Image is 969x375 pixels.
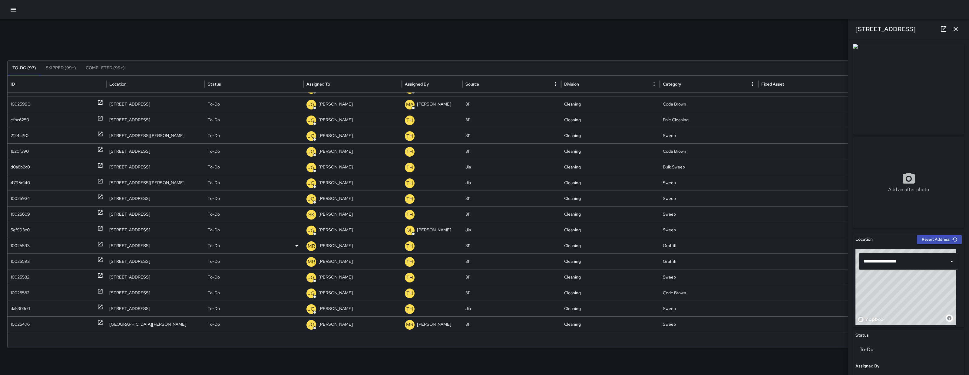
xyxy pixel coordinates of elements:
div: 1256 Howard Street [106,316,205,332]
div: 311 [462,112,561,128]
p: [PERSON_NAME] [319,96,353,112]
div: 311 [462,143,561,159]
p: [PERSON_NAME] [319,159,353,175]
p: [PERSON_NAME] [319,128,353,143]
p: JG [308,227,315,234]
div: 10025990 [11,96,30,112]
button: Category column menu [748,80,757,88]
div: 369 11th Street [106,238,205,253]
div: Code Brown [660,285,759,301]
p: TH [406,258,413,266]
p: JG [308,180,315,187]
div: Location [109,81,127,87]
p: MA [406,101,414,108]
div: Assigned By [405,81,429,87]
p: JG [308,132,315,140]
div: 788 Minna Street [106,96,205,112]
div: Cleaning [561,112,660,128]
p: TH [406,211,413,218]
p: To-Do [208,96,220,112]
p: JG [308,195,315,203]
div: Sweep [660,316,759,332]
p: To-Do [208,144,220,159]
div: Jia [462,175,561,191]
p: TH [406,195,413,203]
div: Cleaning [561,96,660,112]
p: TH [406,148,413,155]
div: 788 Minna Street [106,269,205,285]
div: Cleaning [561,191,660,206]
p: [PERSON_NAME] [319,285,353,301]
p: [PERSON_NAME] [319,191,353,206]
p: To-Do [208,112,220,128]
div: Pole Cleaning [660,112,759,128]
div: 786 Minna Street [106,191,205,206]
p: [PERSON_NAME] [319,317,353,332]
p: TH [406,180,413,187]
div: 311 [462,238,561,253]
div: ID [11,81,15,87]
p: JG [308,290,315,297]
div: 10025582 [11,269,29,285]
div: Cleaning [561,269,660,285]
div: Cleaning [561,238,660,253]
div: Fixed Asset [761,81,784,87]
p: JG [308,321,315,328]
div: Cleaning [561,206,660,222]
p: [PERSON_NAME] [417,222,451,238]
div: 311 [462,269,561,285]
div: Status [208,81,221,87]
div: Sweep [660,191,759,206]
div: Cleaning [561,253,660,269]
p: To-Do [208,222,220,238]
div: 311 [462,96,561,112]
p: JG [308,274,315,281]
div: 1303 Folsom Street [106,143,205,159]
div: 4795d140 [11,175,30,191]
p: To-Do [208,254,220,269]
p: [PERSON_NAME] [319,238,353,253]
p: DL [406,227,413,234]
div: 5ef993c0 [11,222,30,238]
p: TH [406,243,413,250]
p: [PERSON_NAME] [417,96,451,112]
p: TH [406,305,413,313]
p: TH [406,290,413,297]
div: d0a8b2c0 [11,159,30,175]
div: Cleaning [561,159,660,175]
div: Sweep [660,206,759,222]
p: JG [308,164,315,171]
div: Jia [462,159,561,175]
div: 516 Natoma Street [106,206,205,222]
div: 1539 Folsom Street [106,253,205,269]
div: 10025934 [11,191,30,206]
div: Cleaning [561,143,660,159]
div: efbc6250 [11,112,29,128]
button: Source column menu [551,80,560,88]
div: 311 [462,253,561,269]
p: JG [308,101,315,108]
p: TH [406,117,413,124]
p: To-Do [208,128,220,143]
div: 10025593 [11,238,30,253]
div: 80 Ringold Street [106,128,205,143]
p: JG [308,305,315,313]
p: To-Do [208,159,220,175]
div: 10025582 [11,285,29,301]
div: da5303c0 [11,301,30,316]
p: [PERSON_NAME] [319,144,353,159]
p: To-Do [208,269,220,285]
div: Code Brown [660,96,759,112]
p: To-Do [208,317,220,332]
p: [PERSON_NAME] [319,301,353,316]
div: 360 9th Street [106,112,205,128]
div: 80 Ringold Street [106,175,205,191]
p: [PERSON_NAME] [319,112,353,128]
div: Sweep [660,301,759,316]
div: 311 [462,316,561,332]
div: 311 [462,191,561,206]
button: To-Do (97) [8,61,41,75]
div: Category [663,81,681,87]
p: [PERSON_NAME] [319,269,353,285]
p: [PERSON_NAME] [319,207,353,222]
